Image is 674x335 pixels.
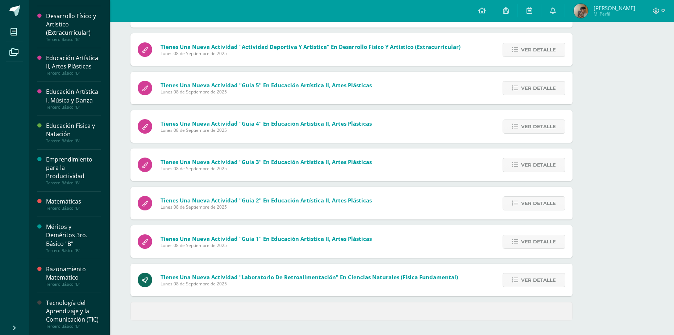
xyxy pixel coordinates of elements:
[161,50,461,56] span: Lunes 08 de Septiembre de 2025
[46,122,101,143] a: Educación Física y NataciónTercero Básico "B"
[46,54,101,71] div: Educación Artística II, Artes Plásticas
[46,88,101,109] a: Educación Artística I, Música y DanzaTercero Básico "B"
[521,81,556,95] span: Ver detalle
[46,155,101,180] div: Emprendimiento para la Productividad
[594,11,635,17] span: Mi Perfil
[161,127,372,133] span: Lunes 08 de Septiembre de 2025
[521,43,556,56] span: Ver detalle
[46,282,101,287] div: Tercero Básico "B"
[521,158,556,172] span: Ver detalle
[46,197,101,206] div: Matemáticas
[161,43,461,50] span: Tienes una nueva actividad "Actividad Deportiva y Artística" En Desarrollo Físico y Artístico (Ex...
[594,4,635,12] span: [PERSON_NAME]
[521,120,556,133] span: Ver detalle
[521,273,556,287] span: Ver detalle
[46,12,101,37] div: Desarrollo Físico y Artístico (Extracurricular)
[46,206,101,211] div: Tercero Básico "B"
[46,122,101,138] div: Educación Física y Natación
[161,281,458,287] span: Lunes 08 de Septiembre de 2025
[46,138,101,143] div: Tercero Básico "B"
[46,37,101,42] div: Tercero Básico "B"
[46,12,101,42] a: Desarrollo Físico y Artístico (Extracurricular)Tercero Básico "B"
[46,105,101,110] div: Tercero Básico "B"
[46,223,101,253] a: Méritos y Deméritos 3ro. Básico "B"Tercero Básico "B"
[46,324,101,329] div: Tercero Básico "B"
[46,71,101,76] div: Tercero Básico "B"
[161,242,372,248] span: Lunes 08 de Septiembre de 2025
[46,299,101,329] a: Tecnología del Aprendizaje y la Comunicación (TIC)Tercero Básico "B"
[161,89,372,95] span: Lunes 08 de Septiembre de 2025
[161,197,372,204] span: Tienes una nueva actividad "Guia 2" En Educación Artística II, Artes Plásticas
[521,235,556,248] span: Ver detalle
[161,235,372,242] span: Tienes una nueva actividad "Guia 1" En Educación Artística II, Artes Plásticas
[46,180,101,185] div: Tercero Básico "B"
[46,265,101,282] div: Razonamiento Matemático
[46,299,101,324] div: Tecnología del Aprendizaje y la Comunicación (TIC)
[574,4,588,18] img: c469d8f7684880295fd90f663742161c.png
[161,120,372,127] span: Tienes una nueva actividad "Guia 4" En Educación Artística II, Artes Plásticas
[46,54,101,76] a: Educación Artística II, Artes PlásticasTercero Básico "B"
[161,158,372,166] span: Tienes una nueva actividad "Guia 3" En Educación Artística II, Artes Plásticas
[46,248,101,253] div: Tercero Básico "B"
[46,265,101,287] a: Razonamiento MatemáticoTercero Básico "B"
[161,273,458,281] span: Tienes una nueva actividad "Laboratorio de Retroalimentación" En Ciencias Naturales (Física Funda...
[46,155,101,185] a: Emprendimiento para la ProductividadTercero Básico "B"
[161,204,372,210] span: Lunes 08 de Septiembre de 2025
[521,197,556,210] span: Ver detalle
[46,223,101,248] div: Méritos y Deméritos 3ro. Básico "B"
[161,166,372,172] span: Lunes 08 de Septiembre de 2025
[46,197,101,211] a: MatemáticasTercero Básico "B"
[46,88,101,104] div: Educación Artística I, Música y Danza
[161,81,372,89] span: Tienes una nueva actividad "Guia 5" En Educación Artística II, Artes Plásticas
